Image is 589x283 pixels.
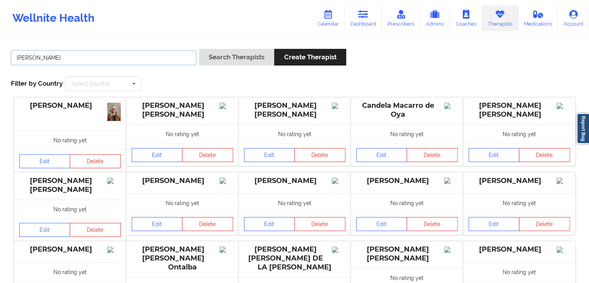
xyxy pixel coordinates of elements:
[126,193,239,212] div: No rating yet
[444,247,458,253] img: Image%2Fplaceholer-image.png
[463,124,575,143] div: No rating yet
[244,245,345,272] div: [PERSON_NAME] [PERSON_NAME] DE LA [PERSON_NAME]
[356,176,458,185] div: [PERSON_NAME]
[407,148,458,162] button: Delete
[351,193,463,212] div: No rating yet
[519,148,570,162] button: Delete
[482,5,518,31] a: Therapists
[70,223,121,237] button: Delete
[11,79,63,87] span: Filter by Country
[450,5,482,31] a: Coaches
[244,217,295,231] a: Edit
[311,5,345,31] a: Calendar
[345,5,382,31] a: Dashboard
[182,148,233,162] button: Delete
[220,247,233,253] img: Image%2Fplaceholer-image.png
[444,103,458,109] img: Image%2Fplaceholer-image.png
[220,103,233,109] img: Image%2Fplaceholer-image.png
[132,217,183,231] a: Edit
[294,217,345,231] button: Delete
[356,217,407,231] a: Edit
[382,5,420,31] a: Prescribers
[244,176,345,185] div: [PERSON_NAME]
[70,154,121,168] button: Delete
[469,217,520,231] a: Edit
[19,223,70,237] a: Edit
[444,178,458,184] img: Image%2Fplaceholer-image.png
[356,148,407,162] a: Edit
[19,154,70,168] a: Edit
[556,103,570,109] img: Image%2Fplaceholer-image.png
[463,193,575,212] div: No rating yet
[469,176,570,185] div: [PERSON_NAME]
[19,101,121,110] div: [PERSON_NAME]
[107,247,121,253] img: Image%2Fplaceholer-image.png
[274,49,346,66] button: Create Therapist
[407,217,458,231] button: Delete
[463,262,575,281] div: No rating yet
[14,262,126,281] div: No rating yet
[19,245,121,254] div: [PERSON_NAME]
[132,245,233,272] div: [PERSON_NAME] [PERSON_NAME] Ontalba
[239,124,351,143] div: No rating yet
[11,50,196,65] input: Search Keywords
[244,148,295,162] a: Edit
[332,178,345,184] img: Image%2Fplaceholer-image.png
[19,176,121,194] div: [PERSON_NAME] [PERSON_NAME]
[332,247,345,253] img: Image%2Fplaceholer-image.png
[469,101,570,119] div: [PERSON_NAME] [PERSON_NAME]
[199,49,274,66] button: Search Therapists
[469,148,520,162] a: Edit
[558,5,589,31] a: Account
[356,101,458,119] div: Candela Macarro de Oya
[351,124,463,143] div: No rating yet
[132,148,183,162] a: Edit
[14,200,126,219] div: No rating yet
[239,193,351,212] div: No rating yet
[356,245,458,263] div: [PERSON_NAME] [PERSON_NAME]
[244,101,345,119] div: [PERSON_NAME] [PERSON_NAME]
[518,5,558,31] a: Medications
[556,247,570,253] img: Image%2Fplaceholer-image.png
[519,217,570,231] button: Delete
[556,178,570,184] img: Image%2Fplaceholer-image.png
[220,178,233,184] img: Image%2Fplaceholer-image.png
[420,5,450,31] a: Admins
[126,124,239,143] div: No rating yet
[14,131,126,150] div: No rating yet
[132,176,233,185] div: [PERSON_NAME]
[294,148,345,162] button: Delete
[332,103,345,109] img: Image%2Fplaceholer-image.png
[182,217,233,231] button: Delete
[72,81,110,86] div: Select Country
[132,101,233,119] div: [PERSON_NAME] [PERSON_NAME]
[107,103,121,121] img: 0f8d0f09-dc87-4a7e-b3cb-07ae5250bffc_IMG_6244.jpeg
[107,178,121,184] img: Image%2Fplaceholer-image.png
[577,113,589,144] a: Report Bug
[469,245,570,254] div: [PERSON_NAME]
